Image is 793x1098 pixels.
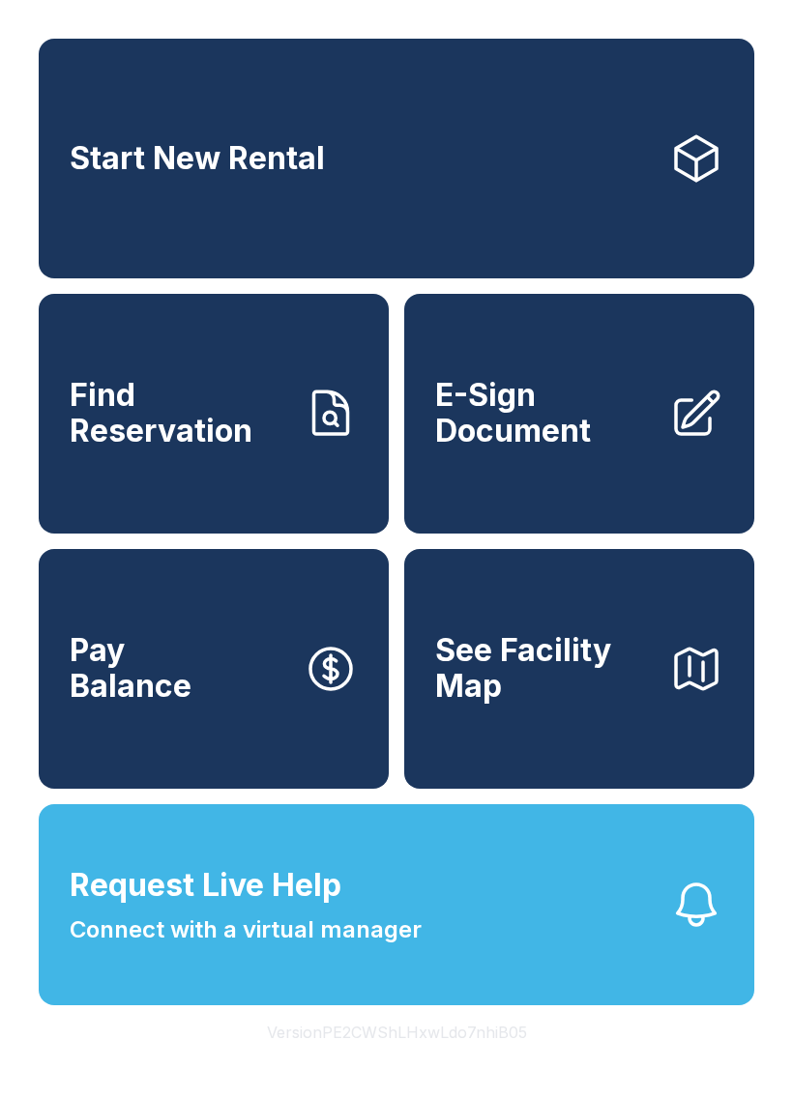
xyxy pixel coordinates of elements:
span: E-Sign Document [435,378,654,448]
a: Start New Rental [39,39,754,278]
a: Find Reservation [39,294,389,534]
span: Find Reservation [70,378,288,448]
button: See Facility Map [404,549,754,789]
span: Connect with a virtual manager [70,912,422,947]
span: Pay Balance [70,633,191,704]
button: VersionPE2CWShLHxwLdo7nhiB05 [251,1005,543,1059]
span: See Facility Map [435,633,654,704]
span: Start New Rental [70,141,325,177]
span: Request Live Help [70,862,341,909]
a: E-Sign Document [404,294,754,534]
a: PayBalance [39,549,389,789]
button: Request Live HelpConnect with a virtual manager [39,804,754,1005]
